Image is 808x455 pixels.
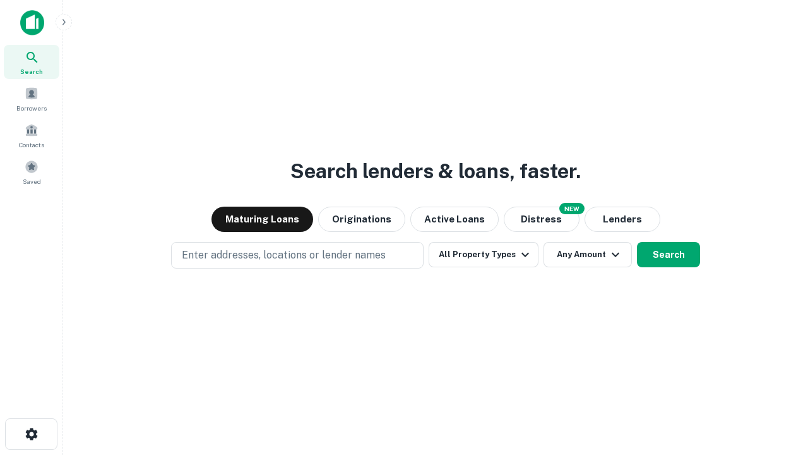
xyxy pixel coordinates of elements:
[16,103,47,113] span: Borrowers
[4,118,59,152] a: Contacts
[559,203,585,214] div: NEW
[429,242,538,267] button: All Property Types
[211,207,313,232] button: Maturing Loans
[20,66,43,76] span: Search
[4,155,59,189] a: Saved
[20,10,44,35] img: capitalize-icon.png
[19,140,44,150] span: Contacts
[544,242,632,267] button: Any Amount
[637,242,700,267] button: Search
[290,156,581,186] h3: Search lenders & loans, faster.
[23,176,41,186] span: Saved
[318,207,405,232] button: Originations
[4,45,59,79] a: Search
[171,242,424,269] button: Enter addresses, locations or lender names
[504,207,579,232] button: Search distressed loans with lien and other non-mortgage details.
[745,354,808,415] iframe: Chat Widget
[585,207,660,232] button: Lenders
[4,82,59,116] a: Borrowers
[182,248,386,263] p: Enter addresses, locations or lender names
[410,207,499,232] button: Active Loans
